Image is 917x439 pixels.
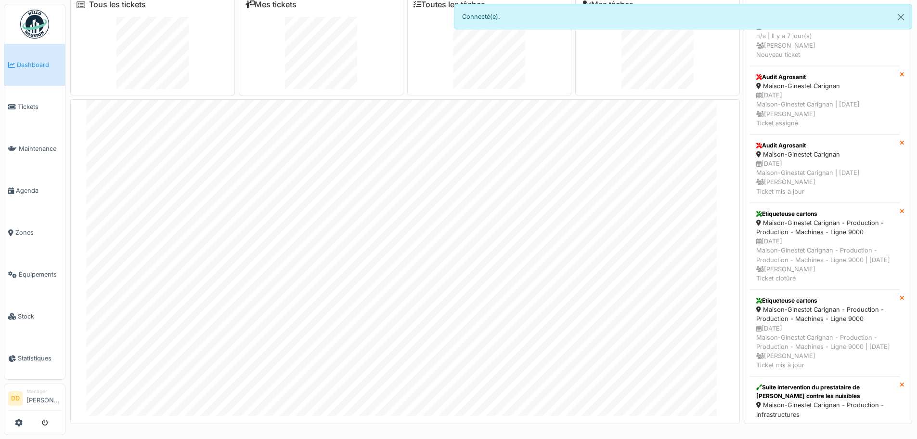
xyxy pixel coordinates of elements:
[4,170,65,212] a: Agenda
[756,141,893,150] div: Audit Agrosanit
[20,10,49,39] img: Badge_color-CXgf-gQk.svg
[17,60,61,69] span: Dashboard
[4,253,65,295] a: Équipements
[26,388,61,409] li: [PERSON_NAME]
[756,237,893,283] div: [DATE] Maison-Ginestet Carignan - Production - Production - Machines - Ligne 9000 | [DATE] [PERSO...
[4,128,65,170] a: Maintenance
[18,354,61,363] span: Statistiques
[16,186,61,195] span: Agenda
[19,144,61,153] span: Maintenance
[756,22,893,59] div: [DATE] n/a | Il y a 7 jour(s) [PERSON_NAME] Nouveau ticket
[756,159,893,196] div: [DATE] Maison-Ginestet Carignan | [DATE] [PERSON_NAME] Ticket mis à jour
[19,270,61,279] span: Équipements
[756,210,893,218] div: Etiqueteuse cartons
[756,324,893,370] div: [DATE] Maison-Ginestet Carignan - Production - Production - Machines - Ligne 9000 | [DATE] [PERSO...
[756,73,893,81] div: Audit Agrosanit
[4,337,65,379] a: Statistiques
[4,212,65,253] a: Zones
[750,134,900,203] a: Audit Agrosanit Maison-Ginestet Carignan [DATE]Maison-Ginestet Carignan | [DATE] [PERSON_NAME]Tic...
[26,388,61,395] div: Manager
[18,102,61,111] span: Tickets
[750,203,900,290] a: Etiqueteuse cartons Maison-Ginestet Carignan - Production - Production - Machines - Ligne 9000 [D...
[750,290,900,376] a: Etiqueteuse cartons Maison-Ginestet Carignan - Production - Production - Machines - Ligne 9000 [D...
[756,218,893,237] div: Maison-Ginestet Carignan - Production - Production - Machines - Ligne 9000
[756,400,893,419] div: Maison-Ginestet Carignan - Production - Infrastructures
[756,383,893,400] div: Suite intervention du prestataire de [PERSON_NAME] contre les nuisibles
[4,295,65,337] a: Stock
[750,66,900,134] a: Audit Agrosanit Maison-Ginestet Carignan [DATE]Maison-Ginestet Carignan | [DATE] [PERSON_NAME]Tic...
[4,86,65,128] a: Tickets
[454,4,913,29] div: Connecté(e).
[756,305,893,323] div: Maison-Ginestet Carignan - Production - Production - Machines - Ligne 9000
[890,4,912,30] button: Close
[8,388,61,411] a: DD Manager[PERSON_NAME]
[756,91,893,128] div: [DATE] Maison-Ginestet Carignan | [DATE] [PERSON_NAME] Ticket assigné
[756,296,893,305] div: Etiqueteuse cartons
[756,150,893,159] div: Maison-Ginestet Carignan
[756,81,893,91] div: Maison-Ginestet Carignan
[15,228,61,237] span: Zones
[4,44,65,86] a: Dashboard
[18,312,61,321] span: Stock
[8,391,23,406] li: DD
